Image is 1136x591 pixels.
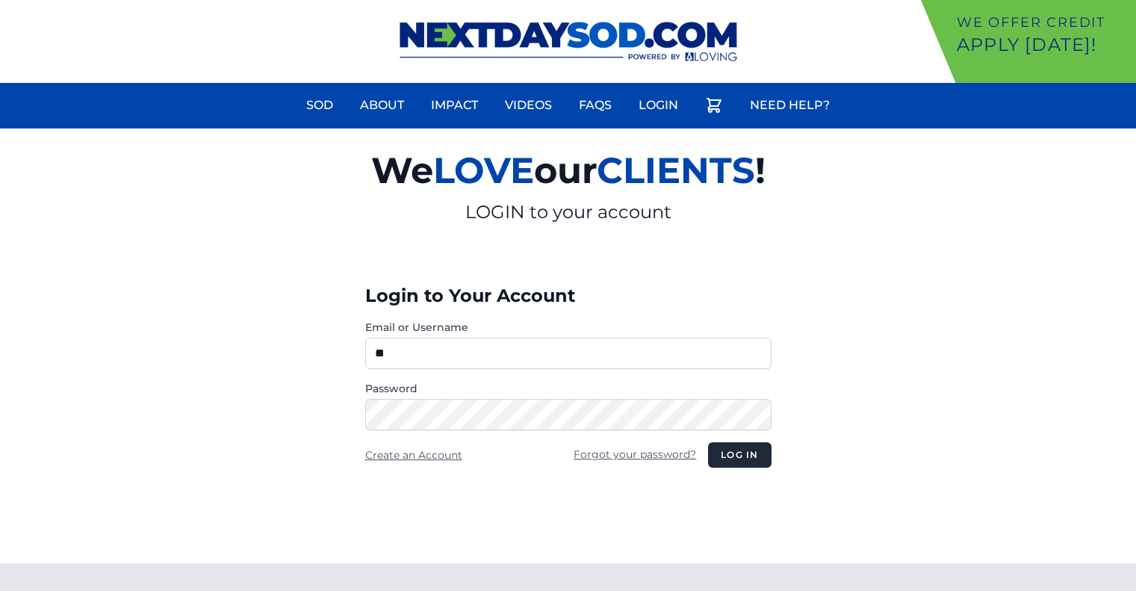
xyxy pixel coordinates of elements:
a: About [351,87,413,123]
h3: Login to Your Account [365,284,772,308]
a: Sod [297,87,342,123]
a: FAQs [570,87,621,123]
label: Password [365,381,772,396]
p: We offer Credit [957,12,1130,33]
a: Login [630,87,687,123]
a: Forgot your password? [574,448,696,461]
label: Email or Username [365,320,772,335]
a: Impact [422,87,487,123]
span: CLIENTS [597,149,755,192]
p: LOGIN to your account [198,200,939,224]
button: Log in [708,442,771,468]
p: Apply [DATE]! [957,33,1130,57]
a: Need Help? [741,87,839,123]
span: LOVE [433,149,534,192]
h2: We our ! [198,140,939,200]
a: Create an Account [365,448,462,462]
a: Videos [496,87,561,123]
